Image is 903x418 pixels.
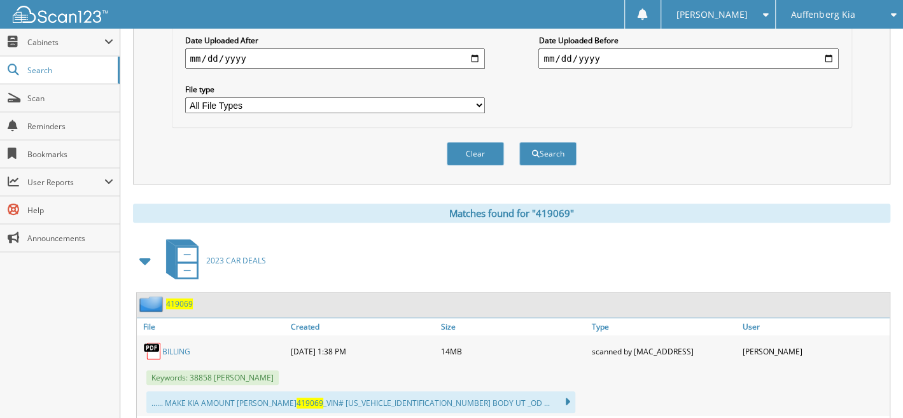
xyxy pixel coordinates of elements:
[166,298,193,309] a: 419069
[589,338,739,364] div: scanned by [MAC_ADDRESS]
[146,370,279,385] span: Keywords: 38858 [PERSON_NAME]
[27,37,104,48] span: Cabinets
[143,342,162,361] img: PDF.png
[791,11,855,18] span: Auffenberg Kia
[185,84,485,95] label: File type
[158,235,266,286] a: 2023 CAR DEALS
[538,48,838,69] input: end
[676,11,748,18] span: [PERSON_NAME]
[27,121,113,132] span: Reminders
[162,346,190,357] a: BILLING
[27,149,113,160] span: Bookmarks
[288,318,438,335] a: Created
[139,296,166,312] img: folder2.png
[739,318,890,335] a: User
[288,338,438,364] div: [DATE] 1:38 PM
[839,357,903,418] iframe: Chat Widget
[206,255,266,266] span: 2023 CAR DEALS
[519,142,577,165] button: Search
[438,318,589,335] a: Size
[185,48,485,69] input: start
[447,142,504,165] button: Clear
[438,338,589,364] div: 14MB
[27,205,113,216] span: Help
[133,204,890,223] div: Matches found for "419069"
[27,233,113,244] span: Announcements
[185,35,485,46] label: Date Uploaded After
[146,391,575,413] div: ...... MAKE KIA AMOUNT [PERSON_NAME] _VIN# [US_VEHICLE_IDENTIFICATION_NUMBER] BODY UT _OD ...
[538,35,838,46] label: Date Uploaded Before
[589,318,739,335] a: Type
[27,65,111,76] span: Search
[739,338,890,364] div: [PERSON_NAME]
[13,6,108,23] img: scan123-logo-white.svg
[27,93,113,104] span: Scan
[297,398,323,408] span: 419069
[137,318,288,335] a: File
[27,177,104,188] span: User Reports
